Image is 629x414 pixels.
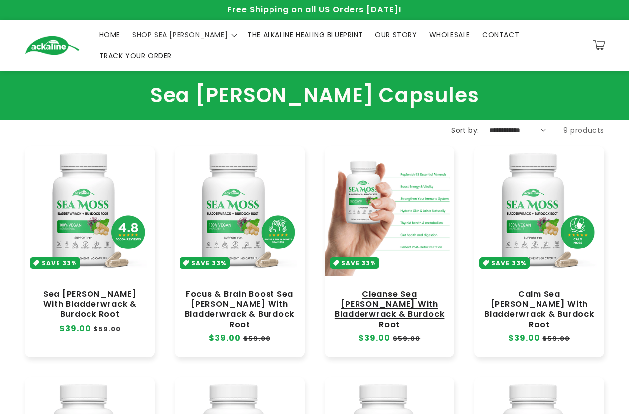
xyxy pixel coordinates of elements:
[25,83,604,108] h1: Sea [PERSON_NAME] Capsules
[247,30,363,39] span: THE ALKALINE HEALING BLUEPRINT
[25,36,80,55] img: Ackaline
[482,30,519,39] span: CONTACT
[99,51,172,60] span: TRACK YOUR ORDER
[476,24,525,45] a: CONTACT
[369,24,423,45] a: OUR STORY
[484,289,594,330] a: Calm Sea [PERSON_NAME] With Bladderwrack & Burdock Root
[563,125,604,135] span: 9 products
[375,30,417,39] span: OUR STORY
[423,24,476,45] a: WHOLESALE
[132,30,228,39] span: SHOP SEA [PERSON_NAME]
[126,24,241,45] summary: SHOP SEA [PERSON_NAME]
[99,30,120,39] span: HOME
[93,45,178,66] a: TRACK YOUR ORDER
[227,4,402,15] span: Free Shipping on all US Orders [DATE]!
[335,289,445,330] a: Cleanse Sea [PERSON_NAME] With Bladderwrack & Burdock Root
[429,30,470,39] span: WHOLESALE
[35,289,145,319] a: Sea [PERSON_NAME] With Bladderwrack & Burdock Root
[93,24,126,45] a: HOME
[451,125,479,135] label: Sort by:
[241,24,369,45] a: THE ALKALINE HEALING BLUEPRINT
[184,289,294,330] a: Focus & Brain Boost Sea [PERSON_NAME] With Bladderwrack & Burdock Root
